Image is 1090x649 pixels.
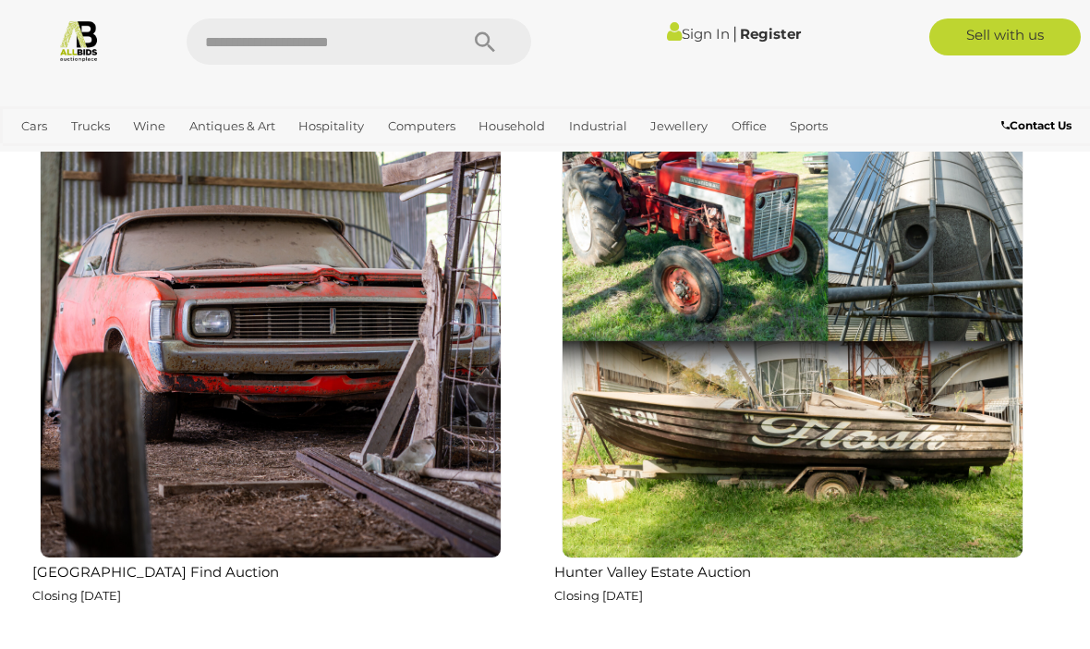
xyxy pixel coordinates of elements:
a: [GEOGRAPHIC_DATA] [14,141,160,172]
img: Hunter Valley Estate Auction [562,96,1023,558]
a: Hunter Valley Estate Auction Closing [DATE] [545,95,1039,634]
a: Jewellery [643,111,715,141]
a: Cars [14,111,54,141]
a: Trucks [64,111,117,141]
button: Search [439,18,531,65]
a: Sell with us [929,18,1081,55]
h2: [GEOGRAPHIC_DATA] Find Auction [32,560,517,581]
p: Closing [DATE] [32,585,517,606]
span: | [733,23,737,43]
img: Allbids.com.au [57,18,101,62]
p: Closing [DATE] [554,585,1039,606]
a: Office [724,111,774,141]
a: Sports [782,111,835,141]
b: Contact Us [1001,118,1072,132]
a: Register [740,25,801,43]
h2: Hunter Valley Estate Auction [554,560,1039,581]
a: [GEOGRAPHIC_DATA] Find Auction Closing [DATE] [23,95,517,634]
a: Contact Us [1001,116,1076,136]
a: Computers [381,111,463,141]
a: Industrial [562,111,635,141]
a: Sign In [667,25,730,43]
a: Wine [126,111,173,141]
a: Antiques & Art [182,111,283,141]
a: Hospitality [291,111,371,141]
img: Hunter Valley Barn Find Auction [40,96,502,558]
a: Household [471,111,552,141]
